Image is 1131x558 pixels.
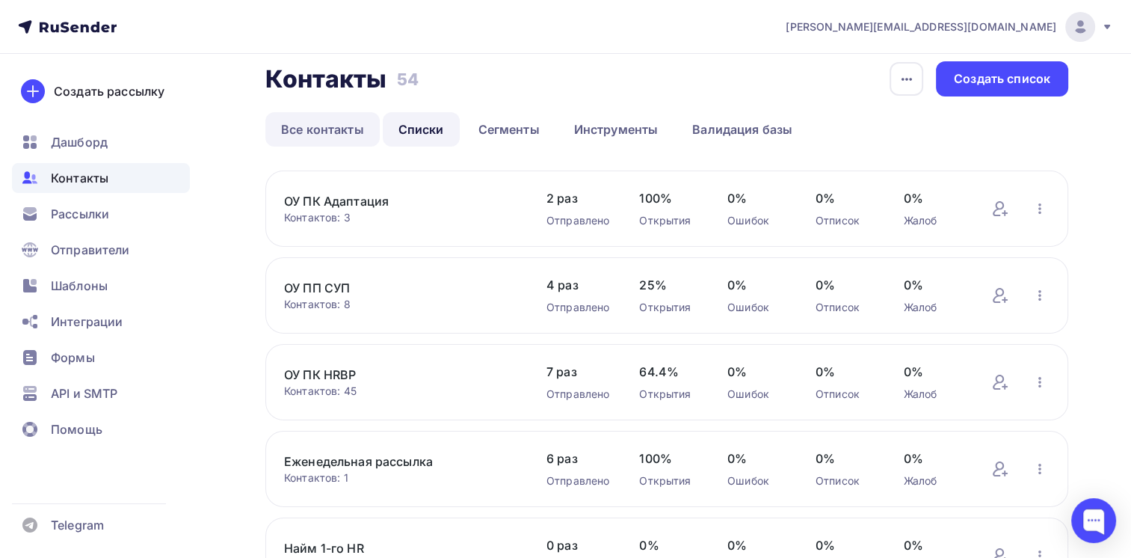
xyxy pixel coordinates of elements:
span: Формы [51,349,95,367]
a: Сегменты [463,112,555,147]
span: 0% [816,189,874,207]
span: Дашборд [51,133,108,151]
div: Ошибок [727,387,786,402]
div: Жалоб [904,300,962,315]
a: Списки [383,112,460,147]
span: 0 раз [546,536,609,554]
span: Рассылки [51,205,109,223]
a: ОУ ПК HRBP [284,366,517,384]
span: 0% [816,363,874,381]
span: 4 раз [546,276,609,294]
a: Инструменты [558,112,674,147]
span: 0% [904,363,962,381]
div: Открытия [639,473,697,488]
a: Формы [12,343,190,372]
a: Шаблоны [12,271,190,301]
div: Отправлено [546,213,609,228]
div: Создать список [954,70,1050,88]
a: Рассылки [12,199,190,229]
span: 7 раз [546,363,609,381]
div: Отправлено [546,387,609,402]
a: Еженедельная рассылка [284,453,517,470]
a: [PERSON_NAME][EMAIL_ADDRESS][DOMAIN_NAME] [786,12,1113,42]
span: 0% [904,536,962,554]
span: 0% [904,450,962,467]
div: Отправлено [546,473,609,488]
h3: 54 [397,69,419,90]
a: Контакты [12,163,190,193]
div: Контактов: 8 [284,297,517,312]
span: 0% [727,363,786,381]
a: ОУ ПК Адаптация [284,192,517,210]
div: Жалоб [904,213,962,228]
div: Ошибок [727,300,786,315]
span: Интеграции [51,313,123,331]
span: Отправители [51,241,130,259]
span: 100% [639,450,697,467]
div: Отписок [816,387,874,402]
a: ОУ ПП СУП [284,279,517,297]
a: Отправители [12,235,190,265]
a: Валидация базы [677,112,808,147]
div: Открытия [639,387,697,402]
span: 0% [727,536,786,554]
span: 0% [816,450,874,467]
span: 6 раз [546,450,609,467]
span: 0% [727,450,786,467]
span: API и SMTP [51,384,117,402]
span: Telegram [51,516,104,534]
span: 0% [727,189,786,207]
div: Контактов: 1 [284,470,517,485]
div: Жалоб [904,387,962,402]
span: [PERSON_NAME][EMAIL_ADDRESS][DOMAIN_NAME] [786,19,1056,34]
span: 0% [639,536,697,554]
div: Отписок [816,300,874,315]
div: Отписок [816,213,874,228]
div: Контактов: 3 [284,210,517,225]
span: 100% [639,189,697,207]
a: Найм 1-го HR [284,539,517,557]
span: 25% [639,276,697,294]
span: 0% [816,276,874,294]
h2: Контакты [265,64,386,94]
span: Помощь [51,420,102,438]
div: Жалоб [904,473,962,488]
div: Контактов: 45 [284,384,517,399]
span: Контакты [51,169,108,187]
div: Ошибок [727,213,786,228]
a: Дашборд [12,127,190,157]
span: 0% [816,536,874,554]
a: Все контакты [265,112,380,147]
span: 0% [904,276,962,294]
span: 64.4% [639,363,697,381]
span: 2 раз [546,189,609,207]
div: Отписок [816,473,874,488]
div: Отправлено [546,300,609,315]
span: 0% [727,276,786,294]
div: Создать рассылку [54,82,164,100]
span: Шаблоны [51,277,108,295]
div: Открытия [639,300,697,315]
span: 0% [904,189,962,207]
div: Открытия [639,213,697,228]
div: Ошибок [727,473,786,488]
